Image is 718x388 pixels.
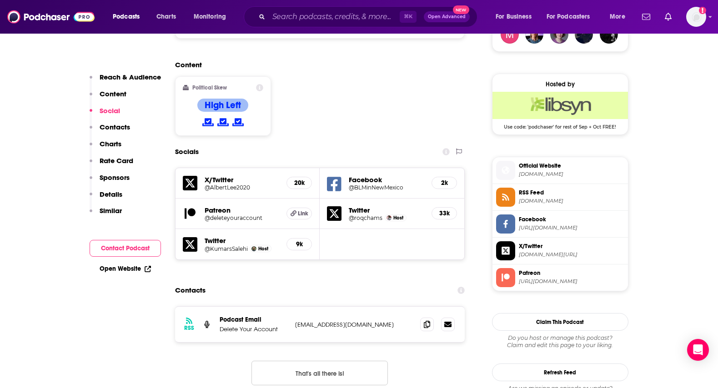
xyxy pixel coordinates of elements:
span: deleteyouraccount.libsyn.com [519,171,624,178]
p: Content [100,90,126,98]
a: Official Website[DOMAIN_NAME] [496,161,624,180]
span: X/Twitter [519,242,624,250]
button: open menu [603,10,637,24]
h5: X/Twitter [205,175,280,184]
button: open menu [187,10,238,24]
img: Roqayah Chamseddine [387,215,392,220]
div: Claim and edit this page to your liking. [492,334,628,349]
a: Charts [151,10,181,24]
button: Contacts [90,123,130,139]
a: Open Website [100,265,151,273]
button: Contact Podcast [90,240,161,257]
span: Patreon [519,269,624,277]
span: Host [393,215,403,221]
span: https://www.patreon.com/deleteyouraccount [519,278,624,285]
button: open menu [489,10,543,24]
button: Nothing here. [251,361,388,385]
span: Official Website [519,162,624,170]
button: Social [90,106,120,123]
a: Show notifications dropdown [638,9,654,25]
h5: 20k [294,179,304,187]
p: Social [100,106,120,115]
img: Podchaser - Follow, Share and Rate Podcasts [7,8,95,25]
span: Logged in as LornaG [686,7,706,27]
span: More [610,10,625,23]
h5: Twitter [349,206,424,214]
h3: RSS [184,324,194,332]
button: Details [90,190,122,207]
span: Podcasts [113,10,140,23]
button: open menu [541,10,603,24]
a: X/Twitter[DOMAIN_NAME][URL] [496,241,624,260]
span: ⌘ K [400,11,417,23]
button: open menu [106,10,151,24]
p: Similar [100,206,122,215]
p: Podcast Email [220,316,288,323]
button: Claim This Podcast [492,313,628,331]
img: ULTRAKAT1337 [575,25,593,44]
span: Link [298,210,308,217]
h4: High Left [205,99,241,111]
h2: Socials [175,143,199,160]
button: Rate Card [90,156,133,173]
a: Kumars Salehi [251,246,256,251]
a: @BLMinNewMexico [349,184,424,191]
button: Show profile menu [686,7,706,27]
p: Details [100,190,122,199]
h5: 33k [439,209,449,217]
button: Open AdvancedNew [424,11,470,22]
span: Monitoring [194,10,226,23]
p: Delete Your Account [220,325,288,333]
img: User Profile [686,7,706,27]
p: Rate Card [100,156,133,165]
span: Facebook [519,215,624,224]
span: For Business [496,10,532,23]
img: Jmychal90 [525,25,543,44]
img: Libsyn Deal: Use code: 'podchaser' for rest of Sep + Oct FREE! [492,92,628,119]
img: Neerdowell [600,25,618,44]
span: https://www.facebook.com/BLMinNewMexico [519,224,624,231]
div: Search podcasts, credits, & more... [252,6,486,27]
a: Libsyn Deal: Use code: 'podchaser' for rest of Sep + Oct FREE! [492,92,628,129]
a: @KumarsSalehi [205,245,248,252]
p: Sponsors [100,173,130,182]
span: Do you host or manage this podcast? [492,334,628,342]
span: deleteyouraccount.libsyn.com [519,198,624,204]
a: Patreon[URL][DOMAIN_NAME] [496,268,624,287]
button: Charts [90,139,121,156]
h5: @roqchams [349,214,382,221]
span: Use code: 'podchaser' for rest of Sep + Oct FREE! [492,119,628,130]
div: Open Intercom Messenger [687,339,709,361]
a: Link [286,208,312,219]
span: Open Advanced [428,15,466,19]
h2: Political Skew [192,85,227,91]
svg: Add a profile image [699,7,706,14]
span: New [453,5,469,14]
p: Contacts [100,123,130,131]
button: Sponsors [90,173,130,190]
button: Refresh Feed [492,363,628,381]
h5: Facebook [349,175,424,184]
img: capt.rayhan37 [501,25,519,44]
p: Charts [100,139,121,148]
a: nicklybear_ [550,25,568,44]
a: Show notifications dropdown [661,9,675,25]
a: Facebook[URL][DOMAIN_NAME] [496,214,624,234]
button: Similar [90,206,122,223]
h5: 9k [294,240,304,248]
h2: Contacts [175,282,206,299]
input: Search podcasts, credits, & more... [269,10,400,24]
h5: Twitter [205,236,280,245]
div: Hosted by [492,80,628,88]
a: @deleteyouraccount [205,214,280,221]
span: Charts [156,10,176,23]
h5: 2k [439,179,449,187]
